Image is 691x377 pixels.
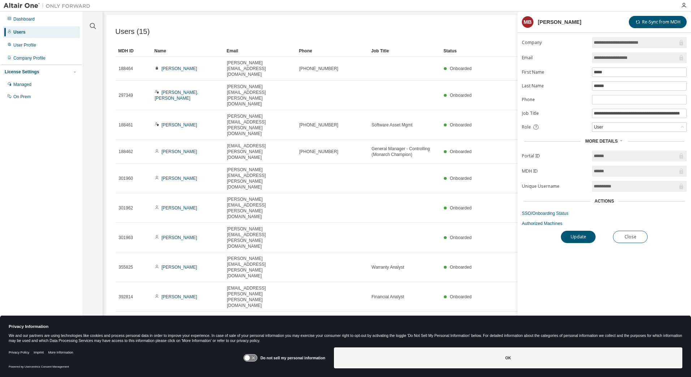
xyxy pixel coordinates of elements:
div: On Prem [13,94,31,100]
label: Unique Username [522,183,588,189]
span: 392814 [119,294,133,300]
div: MB [522,16,533,28]
label: Last Name [522,83,588,89]
span: 188461 [119,122,133,128]
span: 188462 [119,149,133,155]
span: Onboarded [450,176,472,181]
a: Authorized Machines [522,221,687,226]
a: [PERSON_NAME] [162,265,197,270]
span: 301960 [119,175,133,181]
span: Warranty Analyst [372,264,404,270]
a: [PERSON_NAME] [162,205,197,211]
div: User Profile [13,42,36,48]
div: Job Title [371,45,438,57]
a: SSO/Onboarding Status [522,211,687,216]
button: Re-Sync from MDH [629,16,687,28]
span: 297349 [119,92,133,98]
span: Role [522,124,531,130]
a: [PERSON_NAME] [162,122,197,127]
button: Update [561,231,596,243]
span: [PERSON_NAME][EMAIL_ADDRESS][PERSON_NAME][DOMAIN_NAME] [227,256,293,279]
div: Email [227,45,293,57]
span: [PHONE_NUMBER] [299,122,338,128]
span: [PERSON_NAME][EMAIL_ADDRESS][PERSON_NAME][DOMAIN_NAME] [227,226,293,249]
span: 301962 [119,205,133,211]
span: [PERSON_NAME][EMAIL_ADDRESS][PERSON_NAME][DOMAIN_NAME] [227,196,293,220]
div: Company Profile [13,55,46,61]
span: 188464 [119,66,133,71]
span: 301963 [119,235,133,240]
span: [EMAIL_ADDRESS][PERSON_NAME][PERSON_NAME][DOMAIN_NAME] [227,285,293,308]
span: [PHONE_NUMBER] [299,149,338,155]
div: License Settings [5,69,39,75]
div: Actions [595,198,614,204]
span: Onboarded [450,93,472,98]
div: Status [443,45,641,57]
label: Job Title [522,110,588,116]
div: User [592,123,686,131]
img: Altair One [4,2,94,9]
span: Onboarded [450,265,472,270]
label: Phone [522,97,588,103]
span: Onboarded [450,122,472,127]
label: Company [522,40,588,45]
span: Onboarded [450,66,472,71]
span: [EMAIL_ADDRESS][PERSON_NAME][DOMAIN_NAME] [227,143,293,160]
span: 355825 [119,264,133,270]
div: Dashboard [13,16,35,22]
a: [PERSON_NAME] [162,294,197,299]
span: [PERSON_NAME][EMAIL_ADDRESS][PERSON_NAME][DOMAIN_NAME] [227,113,293,136]
div: Name [154,45,221,57]
div: MDH ID [118,45,149,57]
span: Onboarded [450,149,472,154]
a: [PERSON_NAME] [162,66,197,71]
span: [PERSON_NAME][EMAIL_ADDRESS][PERSON_NAME][DOMAIN_NAME] [227,167,293,190]
a: [PERSON_NAME] [162,149,197,154]
span: Onboarded [450,205,472,211]
a: [PERSON_NAME] [162,235,197,240]
div: User [593,123,604,131]
span: [PERSON_NAME][EMAIL_ADDRESS][PERSON_NAME][DOMAIN_NAME] [227,84,293,107]
a: [PERSON_NAME] [162,176,197,181]
label: First Name [522,69,588,75]
div: Phone [299,45,365,57]
span: Onboarded [450,294,472,299]
div: Managed [13,82,31,87]
span: Software Asset Mgmt [372,122,412,128]
span: Users (15) [115,27,150,36]
div: [PERSON_NAME] [538,19,581,25]
span: More Details [585,139,618,144]
label: MDH ID [522,168,588,174]
span: General Manager - Controlling (Monarch Champion) [372,146,437,157]
span: [PERSON_NAME][EMAIL_ADDRESS][DOMAIN_NAME] [227,60,293,77]
span: Onboarded [450,235,472,240]
label: Portal ID [522,153,588,159]
div: Users [13,29,25,35]
span: Financial Analyst [372,294,404,300]
span: [PHONE_NUMBER] [299,66,338,71]
a: [PERSON_NAME]. [PERSON_NAME] [155,90,198,101]
label: Email [522,55,588,61]
button: Close [613,231,648,243]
